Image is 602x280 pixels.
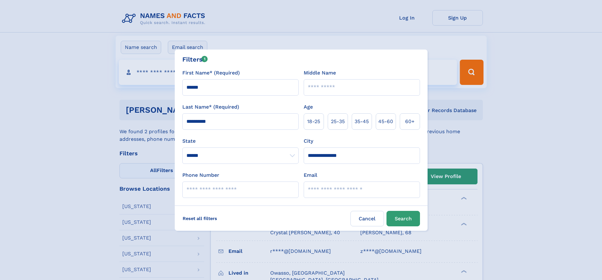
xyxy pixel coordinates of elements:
[405,118,415,125] span: 60+
[304,103,313,111] label: Age
[182,103,239,111] label: Last Name* (Required)
[304,69,336,77] label: Middle Name
[307,118,320,125] span: 18‑25
[304,137,313,145] label: City
[331,118,345,125] span: 25‑35
[182,137,299,145] label: State
[182,171,219,179] label: Phone Number
[355,118,369,125] span: 35‑45
[304,171,317,179] label: Email
[182,55,208,64] div: Filters
[179,211,221,226] label: Reset all filters
[182,69,240,77] label: First Name* (Required)
[386,211,420,226] button: Search
[350,211,384,226] label: Cancel
[378,118,393,125] span: 45‑60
